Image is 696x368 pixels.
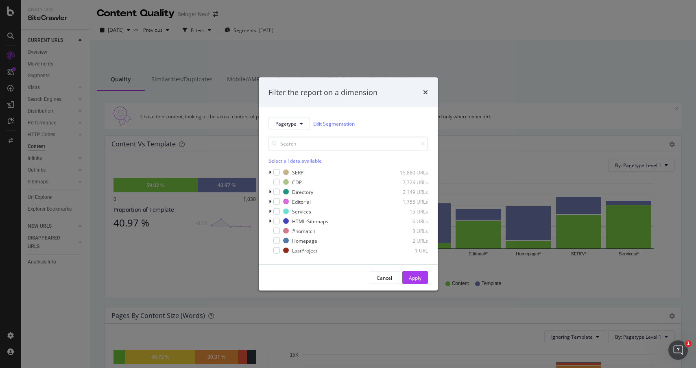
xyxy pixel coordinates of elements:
div: Homepage [292,237,317,244]
div: Filter the report on a dimension [268,87,377,98]
input: Search [268,137,428,151]
div: LastProject [292,247,317,254]
div: modal [259,77,438,291]
a: Edit Segmentation [313,119,355,128]
div: 1,755 URLs [388,198,428,205]
div: Editorial [292,198,311,205]
button: Pagetype [268,117,310,130]
div: 3 URLs [388,227,428,234]
div: Cancel [377,274,392,281]
div: times [423,87,428,98]
button: Apply [402,271,428,284]
div: 7,724 URLs [388,179,428,185]
div: 6 URLs [388,218,428,224]
div: #nomatch [292,227,315,234]
div: SERP [292,169,303,176]
span: Pagetype [275,120,297,127]
button: Cancel [370,271,399,284]
div: 15 URLs [388,208,428,215]
iframe: Intercom live chat [668,340,688,360]
div: Select all data available [268,157,428,164]
div: 2 URLs [388,237,428,244]
div: Services [292,208,311,215]
div: 15,880 URLs [388,169,428,176]
div: HTML-Sitemaps [292,218,328,224]
div: Apply [409,274,421,281]
div: CDP [292,179,302,185]
span: 1 [685,340,692,347]
div: 1 URL [388,247,428,254]
div: Directory [292,188,313,195]
div: 2,149 URLs [388,188,428,195]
